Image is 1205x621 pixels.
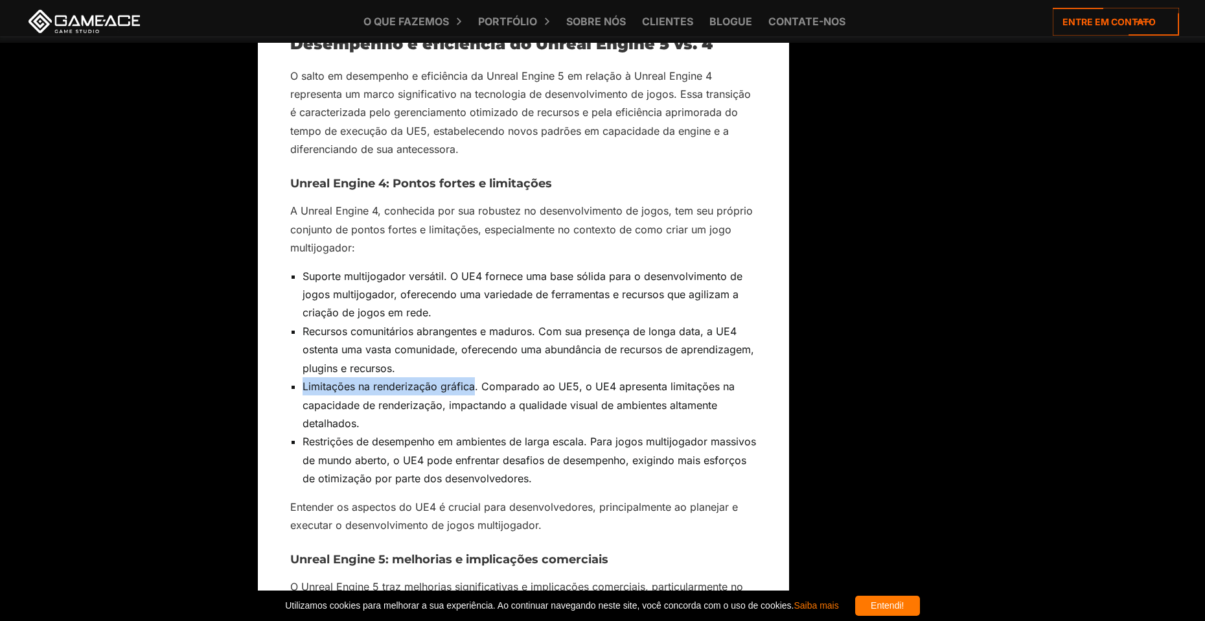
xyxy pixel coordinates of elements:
font: Limitações na renderização gráfica. Comparado ao UE5, o UE4 apresenta limitações na capacidade de... [303,380,735,430]
font: Suporte multijogador versátil. O UE4 fornece uma base sólida para o desenvolvimento de jogos mult... [303,270,742,320]
font: A Unreal Engine 4, conhecida por sua robustez no desenvolvimento de jogos, tem seu próprio conjun... [290,204,753,254]
font: Entender os aspectos do UE4 é crucial para desenvolvedores, principalmente ao planejar e executar... [290,500,738,532]
font: Unreal Engine 5: melhorias e implicações comerciais [290,552,608,567]
font: O salto em desempenho e eficiência da Unreal Engine 5 em relação à Unreal Engine 4 representa um ... [290,69,751,156]
a: Saiba mais [794,600,838,611]
font: Restrições de desempenho em ambientes de larga escala. Para jogos multijogador massivos de mundo ... [303,435,756,485]
font: Unreal Engine 4: Pontos fortes e limitações [290,176,552,191]
font: Entendi! [871,600,904,611]
font: O Unreal Engine 5 traz melhorias significativas e implicações comerciais, particularmente no que ... [290,580,743,611]
font: Recursos comunitários abrangentes e maduros. Com sua presença de longa data, a UE4 ostenta uma va... [303,325,754,375]
font: Desempenho e eficiência do Unreal Engine 5 vs. 4 [290,34,713,53]
font: Utilizamos cookies para melhorar a sua experiência. Ao continuar navegando neste site, você conco... [285,600,794,611]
